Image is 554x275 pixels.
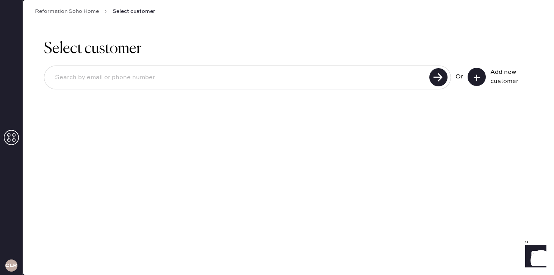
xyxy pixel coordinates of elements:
[490,68,528,86] div: Add new customer
[44,40,533,58] h1: Select customer
[49,69,427,86] input: Search by email or phone number
[35,8,99,15] a: Reformation Soho Home
[455,72,463,81] div: Or
[518,241,551,273] iframe: Front Chat
[5,263,17,268] h3: CLR
[113,8,155,15] span: Select customer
